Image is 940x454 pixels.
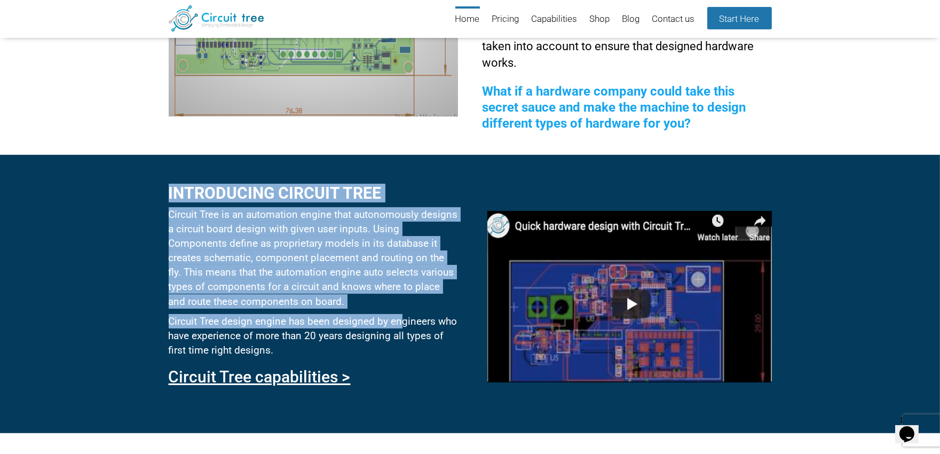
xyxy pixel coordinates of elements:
[169,314,458,357] p: Circuit Tree design engine has been designed by engineers who have experience of more than 20 yea...
[169,5,264,32] img: Circuit Tree
[652,6,695,33] a: Contact us
[895,411,929,443] iframe: chat widget
[169,184,458,202] h2: Introducing circuit tree
[492,6,519,33] a: Pricing
[622,6,640,33] a: Blog
[707,7,772,29] a: Start Here
[487,211,771,382] img: youtube_base.png%22%20
[482,84,746,131] span: What if a hardware company could take this secret sauce and make the machine to design different ...
[590,6,610,33] a: Shop
[532,6,578,33] a: Capabilities
[169,207,458,309] p: Circuit Tree is an automation engine that autonomously designs a circuit board design with given ...
[169,367,351,386] a: Circuit Tree capabilities >
[455,6,480,33] a: Home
